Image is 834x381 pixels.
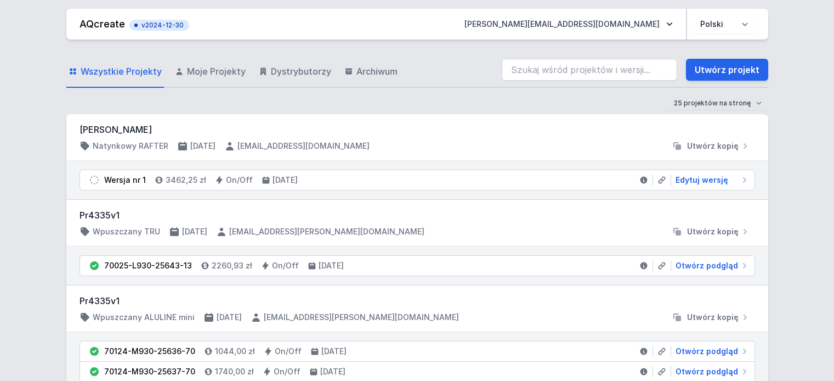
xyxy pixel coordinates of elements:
[93,312,195,323] h4: Wpuszczany ALULINE mini
[226,175,253,186] h4: On/Off
[80,209,755,222] h3: Pr4335v1
[687,226,739,237] span: Utwórz kopię
[80,18,125,30] a: AQcreate
[676,366,738,377] span: Otwórz podgląd
[89,175,100,186] img: draft.svg
[80,294,755,307] h3: Pr4335v1
[93,226,160,237] h4: Wpuszczany TRU
[173,56,248,88] a: Moje Projekty
[671,346,750,357] a: Otwórz podgląd
[275,346,302,357] h4: On/Off
[237,141,370,152] h4: [EMAIL_ADDRESS][DOMAIN_NAME]
[135,21,184,30] span: v2024-12-30
[229,226,424,237] h4: [EMAIL_ADDRESS][PERSON_NAME][DOMAIN_NAME]
[667,141,755,152] button: Utwórz kopię
[104,175,146,186] div: Wersja nr 1
[676,260,738,271] span: Otwórz podgląd
[694,14,755,34] select: Wybierz język
[356,65,398,78] span: Archiwum
[321,346,347,357] h4: [DATE]
[667,226,755,237] button: Utwórz kopię
[272,260,299,271] h4: On/Off
[212,260,252,271] h4: 2260,93 zł
[264,312,459,323] h4: [EMAIL_ADDRESS][PERSON_NAME][DOMAIN_NAME]
[93,141,168,152] h4: Natynkowy RAFTER
[687,141,739,152] span: Utwórz kopię
[502,59,677,81] input: Szukaj wśród projektów i wersji...
[271,65,331,78] span: Dystrybutorzy
[273,175,298,186] h4: [DATE]
[81,65,162,78] span: Wszystkie Projekty
[671,175,750,186] a: Edytuj wersję
[319,260,344,271] h4: [DATE]
[215,366,254,377] h4: 1740,00 zł
[342,56,400,88] a: Archiwum
[104,260,192,271] div: 70025-L930-25643-13
[456,14,682,34] button: [PERSON_NAME][EMAIL_ADDRESS][DOMAIN_NAME]
[687,312,739,323] span: Utwórz kopię
[187,65,246,78] span: Moje Projekty
[671,260,750,271] a: Otwórz podgląd
[320,366,345,377] h4: [DATE]
[166,175,206,186] h4: 3462,25 zł
[676,346,738,357] span: Otwórz podgląd
[686,59,768,81] a: Utwórz projekt
[182,226,207,237] h4: [DATE]
[80,123,755,136] h3: [PERSON_NAME]
[190,141,215,152] h4: [DATE]
[217,312,242,323] h4: [DATE]
[676,175,728,186] span: Edytuj wersję
[274,366,300,377] h4: On/Off
[104,366,195,377] div: 70124-M930-25637-70
[671,366,750,377] a: Otwórz podgląd
[104,346,195,357] div: 70124-M930-25636-70
[215,346,255,357] h4: 1044,00 zł
[66,56,164,88] a: Wszystkie Projekty
[257,56,333,88] a: Dystrybutorzy
[667,312,755,323] button: Utwórz kopię
[129,18,189,31] button: v2024-12-30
